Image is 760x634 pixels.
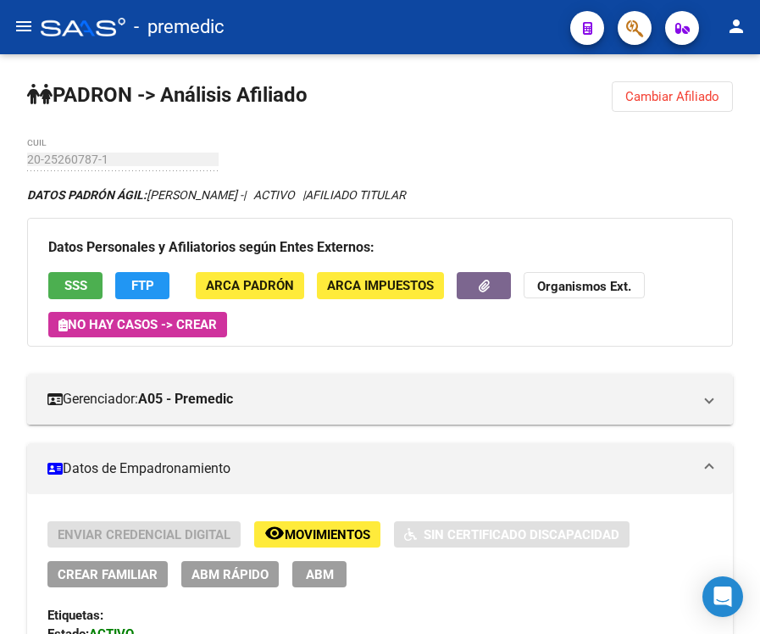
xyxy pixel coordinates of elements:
button: No hay casos -> Crear [48,312,227,337]
strong: PADRON -> Análisis Afiliado [27,83,308,107]
button: Cambiar Afiliado [612,81,733,112]
button: Sin Certificado Discapacidad [394,521,630,548]
button: ARCA Padrón [196,272,304,298]
button: ABM [292,561,347,587]
span: Sin Certificado Discapacidad [424,527,619,542]
span: ABM [306,567,334,582]
span: Crear Familiar [58,567,158,582]
mat-panel-title: Datos de Empadronamiento [47,459,692,478]
span: - premedic [134,8,225,46]
span: ARCA Impuestos [327,279,434,294]
span: ARCA Padrón [206,279,294,294]
button: ARCA Impuestos [317,272,444,298]
mat-panel-title: Gerenciador: [47,390,692,409]
button: Movimientos [254,521,380,548]
mat-icon: remove_red_eye [264,523,285,543]
mat-expansion-panel-header: Datos de Empadronamiento [27,443,733,494]
span: Cambiar Afiliado [625,89,719,104]
strong: Organismos Ext. [537,280,631,295]
mat-icon: menu [14,16,34,36]
button: Enviar Credencial Digital [47,521,241,548]
span: AFILIADO TITULAR [305,188,406,202]
span: [PERSON_NAME] - [27,188,243,202]
span: SSS [64,279,87,294]
i: | ACTIVO | [27,188,406,202]
span: Enviar Credencial Digital [58,527,230,542]
span: No hay casos -> Crear [58,317,217,332]
strong: Etiquetas: [47,608,103,623]
div: Open Intercom Messenger [702,576,743,617]
mat-icon: person [726,16,746,36]
button: Organismos Ext. [524,272,645,298]
span: FTP [131,279,154,294]
mat-expansion-panel-header: Gerenciador:A05 - Premedic [27,374,733,425]
span: Movimientos [285,527,370,542]
strong: A05 - Premedic [138,390,233,409]
button: ABM Rápido [181,561,279,587]
button: FTP [115,272,169,298]
h3: Datos Personales y Afiliatorios según Entes Externos: [48,236,712,259]
strong: DATOS PADRÓN ÁGIL: [27,188,147,202]
button: SSS [48,272,103,298]
button: Crear Familiar [47,561,168,587]
span: ABM Rápido [191,567,269,582]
